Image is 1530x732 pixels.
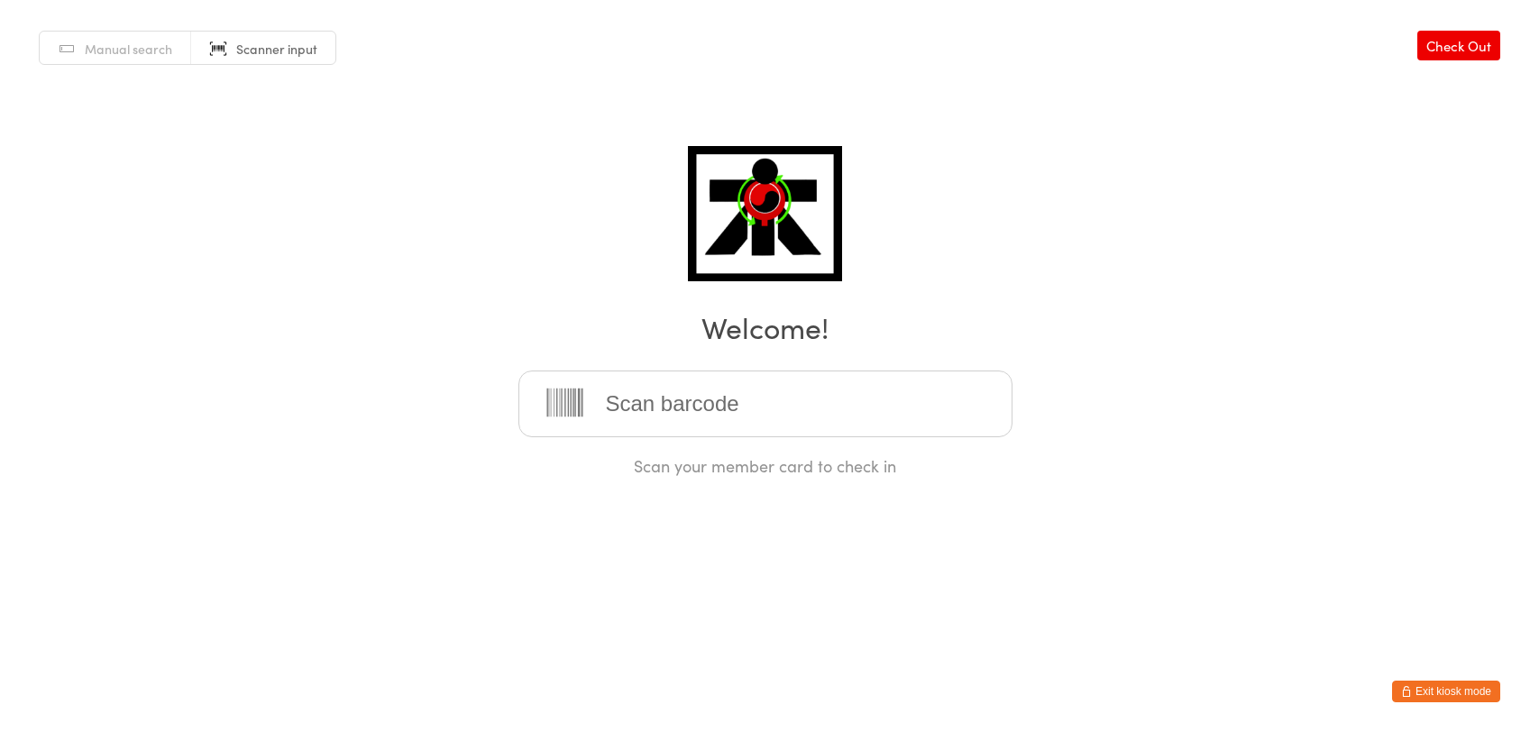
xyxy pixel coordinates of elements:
[1392,681,1500,702] button: Exit kiosk mode
[518,454,1012,477] div: Scan your member card to check in
[1417,31,1500,60] a: Check Out
[236,40,317,58] span: Scanner input
[688,146,842,281] img: ATI Midvale / Midland
[518,371,1012,437] input: Scan barcode
[85,40,172,58] span: Manual search
[18,307,1512,347] h2: Welcome!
